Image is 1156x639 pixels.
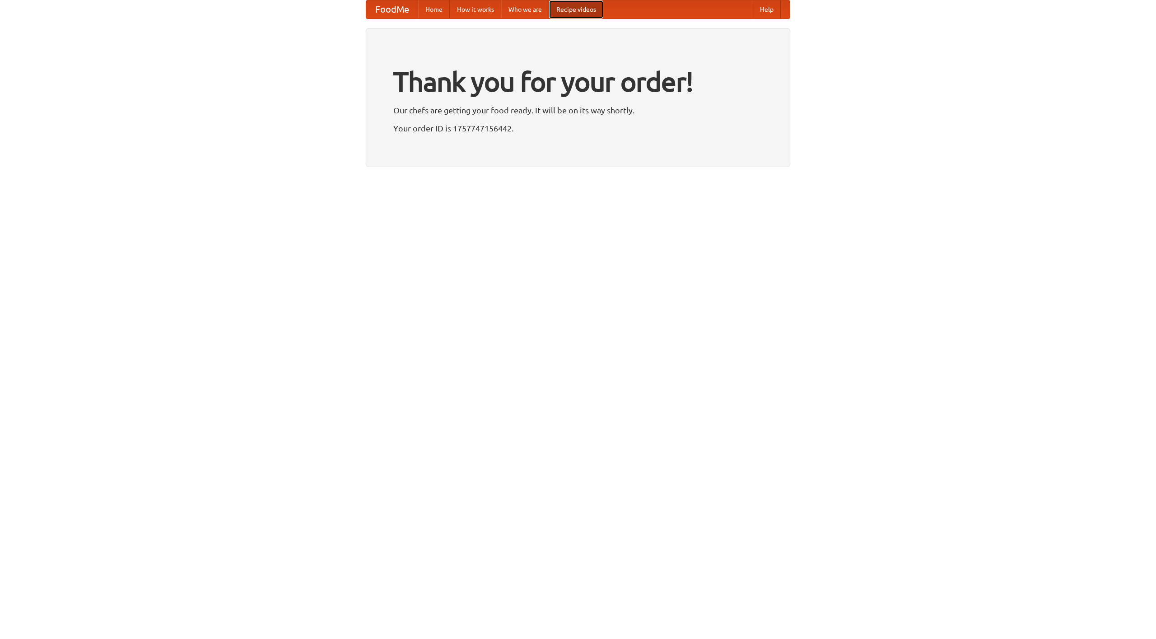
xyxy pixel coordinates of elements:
a: Who we are [501,0,549,19]
p: Your order ID is 1757747156442. [393,121,763,135]
a: FoodMe [366,0,418,19]
p: Our chefs are getting your food ready. It will be on its way shortly. [393,103,763,117]
a: Help [753,0,781,19]
h1: Thank you for your order! [393,60,763,103]
a: How it works [450,0,501,19]
a: Recipe videos [549,0,603,19]
a: Home [418,0,450,19]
